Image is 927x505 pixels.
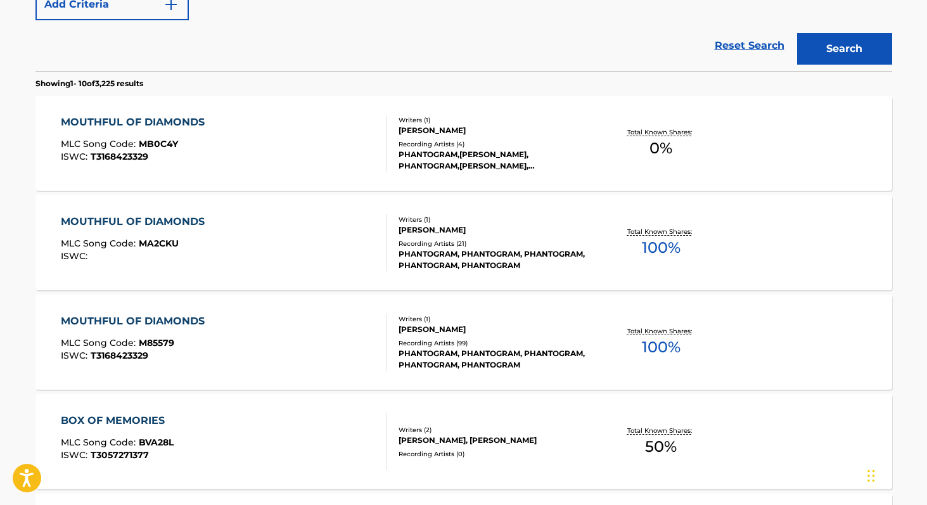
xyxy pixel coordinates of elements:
[61,238,139,249] span: MLC Song Code :
[139,437,174,448] span: BVA28L
[61,115,211,130] div: MOUTHFUL OF DIAMONDS
[399,248,590,271] div: PHANTOGRAM, PHANTOGRAM, PHANTOGRAM, PHANTOGRAM, PHANTOGRAM
[399,425,590,435] div: Writers ( 2 )
[649,137,672,160] span: 0 %
[35,78,143,89] p: Showing 1 - 10 of 3,225 results
[91,151,148,162] span: T3168423329
[61,214,211,229] div: MOUTHFUL OF DIAMONDS
[399,338,590,348] div: Recording Artists ( 99 )
[35,295,892,390] a: MOUTHFUL OF DIAMONDSMLC Song Code:M85579ISWC:T3168423329Writers (1)[PERSON_NAME]Recording Artists...
[139,337,174,348] span: M85579
[61,337,139,348] span: MLC Song Code :
[139,138,178,150] span: MB0C4Y
[399,139,590,149] div: Recording Artists ( 4 )
[61,138,139,150] span: MLC Song Code :
[61,151,91,162] span: ISWC :
[61,413,174,428] div: BOX OF MEMORIES
[708,32,791,60] a: Reset Search
[399,435,590,446] div: [PERSON_NAME], [PERSON_NAME]
[642,336,681,359] span: 100 %
[627,426,695,435] p: Total Known Shares:
[864,444,927,505] iframe: Chat Widget
[399,115,590,125] div: Writers ( 1 )
[399,324,590,335] div: [PERSON_NAME]
[867,457,875,495] div: Drag
[399,239,590,248] div: Recording Artists ( 21 )
[399,449,590,459] div: Recording Artists ( 0 )
[35,195,892,290] a: MOUTHFUL OF DIAMONDSMLC Song Code:MA2CKUISWC:Writers (1)[PERSON_NAME]Recording Artists (21)PHANTO...
[91,350,148,361] span: T3168423329
[645,435,677,458] span: 50 %
[627,127,695,137] p: Total Known Shares:
[91,449,149,461] span: T3057271377
[627,227,695,236] p: Total Known Shares:
[797,33,892,65] button: Search
[35,96,892,191] a: MOUTHFUL OF DIAMONDSMLC Song Code:MB0C4YISWC:T3168423329Writers (1)[PERSON_NAME]Recording Artists...
[61,250,91,262] span: ISWC :
[61,314,211,329] div: MOUTHFUL OF DIAMONDS
[399,314,590,324] div: Writers ( 1 )
[35,394,892,489] a: BOX OF MEMORIESMLC Song Code:BVA28LISWC:T3057271377Writers (2)[PERSON_NAME], [PERSON_NAME]Recordi...
[399,215,590,224] div: Writers ( 1 )
[399,224,590,236] div: [PERSON_NAME]
[139,238,179,249] span: MA2CKU
[399,125,590,136] div: [PERSON_NAME]
[399,149,590,172] div: PHANTOGRAM,[PERSON_NAME], PHANTOGRAM,[PERSON_NAME], [PERSON_NAME],[PERSON_NAME], [PERSON_NAME],[P...
[399,348,590,371] div: PHANTOGRAM, PHANTOGRAM, PHANTOGRAM, PHANTOGRAM, PHANTOGRAM
[61,449,91,461] span: ISWC :
[61,350,91,361] span: ISWC :
[642,236,681,259] span: 100 %
[61,437,139,448] span: MLC Song Code :
[627,326,695,336] p: Total Known Shares:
